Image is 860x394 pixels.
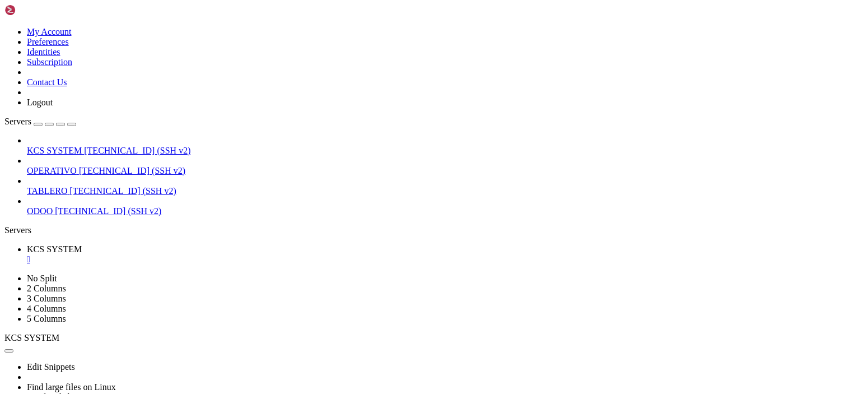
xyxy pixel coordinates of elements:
span: OPERATIVO [27,166,77,175]
a: Contact Us [27,77,67,87]
span: [TECHNICAL_ID] (SSH v2) [70,186,176,196]
x-row: Swap usage: 0% [4,109,714,119]
div: (23, 26) [113,252,118,262]
a: Servers [4,117,76,126]
span: KCS SYSTEM [27,244,82,254]
span: KCS SYSTEM [4,333,59,342]
x-row: * Support: [URL][DOMAIN_NAME] [4,43,714,52]
li: KCS SYSTEM [TECHNICAL_ID] (SSH v2) [27,136,856,156]
a: Find large files on Linux [27,382,116,392]
span: TABLERO [27,186,68,196]
div: Servers [4,225,856,235]
a: Preferences [27,37,69,47]
x-row: System load: 0.05 Processes: 170 [4,81,714,90]
a: 2 Columns [27,284,66,293]
span: [TECHNICAL_ID] (SSH v2) [84,146,190,155]
x-row: * Documentation: [URL][DOMAIN_NAME] [4,24,714,33]
x-row: : $ [4,252,714,262]
span: KCS SYSTEM [27,146,82,155]
a: Logout [27,98,53,107]
x-row: Welcome to Ubuntu 23.04 (GNU/Linux 6.2.0-39-generic x86_64) [4,4,714,14]
li: OPERATIVO [TECHNICAL_ID] (SSH v2) [27,156,856,176]
x-row: Memory usage: 71% IPv4 address for ens3: [TECHNICAL_ID] [4,100,714,109]
li: TABLERO [TECHNICAL_ID] (SSH v2) [27,176,856,196]
span: Servers [4,117,31,126]
x-row: System information as of [DATE] [4,62,714,71]
a: KCS SYSTEM [27,244,856,265]
x-row: To see these additional updates run: apt list --upgradable [4,147,714,157]
x-row: Your Ubuntu release is not supported anymore. [4,166,714,176]
img: Shellngn [4,4,69,16]
a: OPERATIVO [TECHNICAL_ID] (SSH v2) [27,166,856,176]
a: Subscription [27,57,72,67]
a: Identities [27,47,60,57]
span: ~ [94,252,99,261]
span: [TECHNICAL_ID] (SSH v2) [55,206,161,216]
span: ubuntu@vps-08acaf7e [4,252,90,261]
a: My Account [27,27,72,36]
x-row: * Management: [URL][DOMAIN_NAME] [4,33,714,43]
x-row: [URL][DOMAIN_NAME] [4,186,714,195]
a: 3 Columns [27,294,66,303]
x-row: New release '24.04.3 LTS' available. [4,205,714,214]
a:  [27,254,856,265]
x-row: For upgrade information, please visit: [4,176,714,186]
a: KCS SYSTEM [TECHNICAL_ID] (SSH v2) [27,146,856,156]
span: ODOO [27,206,53,216]
a: ODOO [TECHNICAL_ID] (SSH v2) [27,206,856,216]
x-row: Run 'do-release-upgrade' to upgrade to it. [4,214,714,224]
x-row: Last login: [DATE] from [TECHNICAL_ID] [4,243,714,252]
a: 5 Columns [27,314,66,323]
a: 4 Columns [27,304,66,313]
li: ODOO [TECHNICAL_ID] (SSH v2) [27,196,856,216]
x-row: Usage of /: 21.5% of 77.39GB Users logged in: 0 [4,90,714,100]
span: [TECHNICAL_ID] (SSH v2) [79,166,185,175]
x-row: 1 update can be applied immediately. [4,138,714,147]
a: Edit Snippets [27,362,75,372]
a: No Split [27,274,57,283]
a: TABLERO [TECHNICAL_ID] (SSH v2) [27,186,856,196]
